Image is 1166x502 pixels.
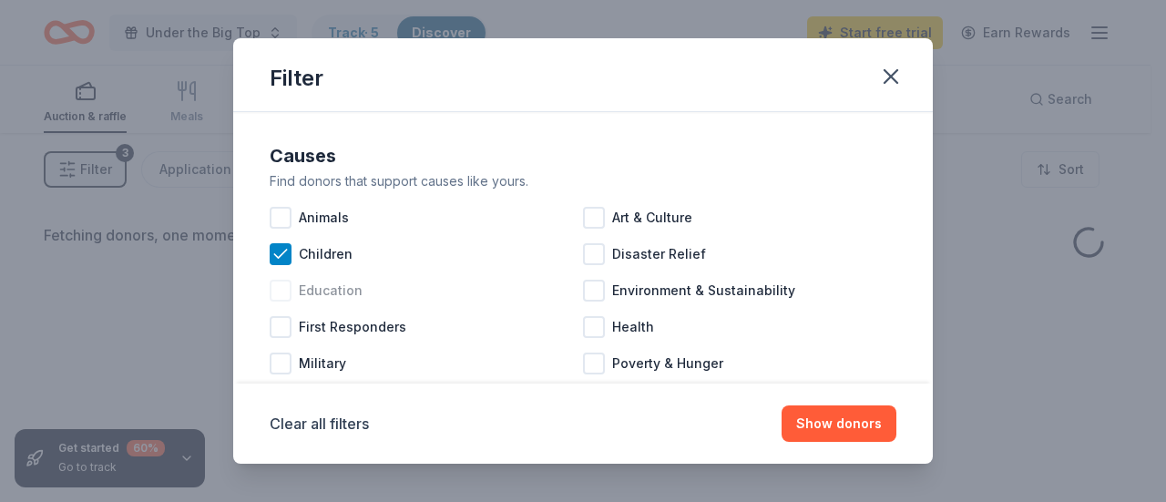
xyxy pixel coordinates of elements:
span: Education [299,280,363,302]
span: Disaster Relief [612,243,706,265]
div: Filter [270,64,323,93]
span: Animals [299,207,349,229]
button: Clear all filters [270,413,369,435]
span: Children [299,243,353,265]
span: Military [299,353,346,374]
div: Causes [270,141,896,170]
span: Art & Culture [612,207,692,229]
span: Environment & Sustainability [612,280,795,302]
span: Health [612,316,654,338]
button: Show donors [782,405,896,442]
div: Find donors that support causes like yours. [270,170,896,192]
span: First Responders [299,316,406,338]
span: Poverty & Hunger [612,353,723,374]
